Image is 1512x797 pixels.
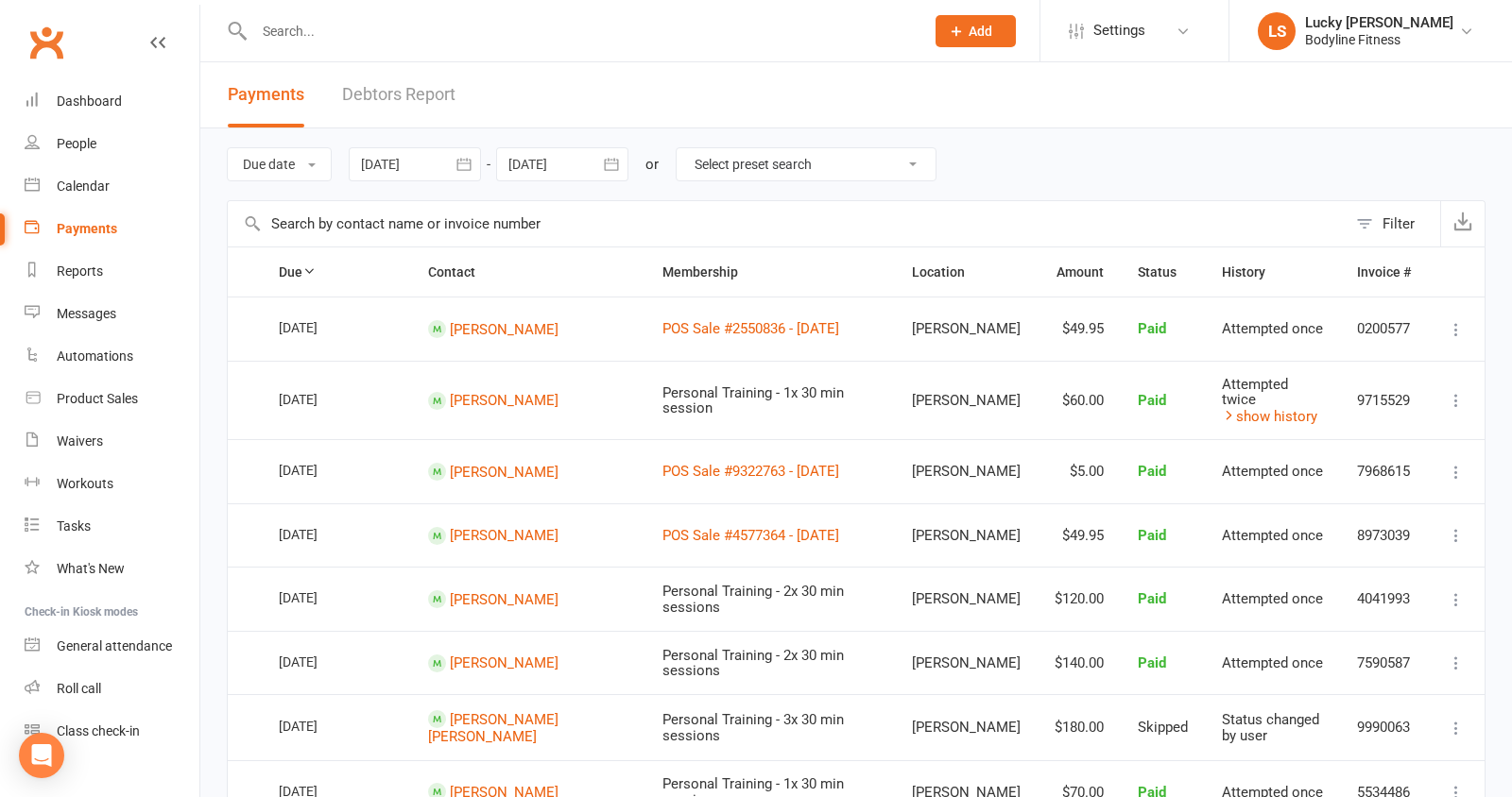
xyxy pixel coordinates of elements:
a: show history [1222,408,1317,425]
span: Personal Training - 3x 30 min sessions [662,711,844,744]
a: POS Sale #2550836 - [DATE] [662,320,839,337]
div: Messages [57,306,116,321]
div: [DATE] [279,647,366,676]
span: Attempted once [1222,654,1323,671]
a: Workouts [25,463,199,505]
span: Attempted twice [1222,376,1288,409]
span: Attempted once [1222,320,1323,337]
td: $140.00 [1038,631,1121,695]
th: Location [895,247,1038,297]
div: Calendar [57,178,110,194]
td: [PERSON_NAME] [895,503,1038,568]
div: [DATE] [279,384,366,414]
td: 7590587 [1340,631,1428,695]
div: Workouts [57,476,113,491]
th: Due [262,247,411,297]
th: Contact [411,247,645,297]
input: Search by contact name or invoice number [228,201,1347,246]
a: Automations [25,335,199,378]
span: Settings [1093,9,1145,52]
button: Due date [227,147,332,181]
a: Payments [25,208,199,250]
div: Filter [1383,212,1415,235]
td: [PERSON_NAME] [895,439,1038,503]
div: [DATE] [279,519,366,549]
div: People [57,136,96,151]
div: General attendance [57,638,172,653]
span: Personal Training - 1x 30 min session [662,384,844,417]
div: Automations [57,348,133,364]
a: Dashboard [25,80,199,123]
td: [PERSON_NAME] [895,694,1038,759]
div: [DATE] [279,313,366,342]
td: $120.00 [1038,567,1121,631]
td: 8973039 [1340,503,1428,568]
a: Messages [25,293,199,335]
td: [PERSON_NAME] [895,297,1038,361]
span: Paid [1138,392,1166,409]
button: Filter [1347,201,1440,246]
div: Reports [57,263,103,279]
div: LS [1258,12,1296,50]
span: Attempted once [1222,463,1323,480]
div: Roll call [57,681,101,696]
a: Class kiosk mode [25,710,199,753]
th: Membership [645,247,895,297]
a: [PERSON_NAME] [450,527,558,544]
a: What's New [25,548,199,590]
div: Product Sales [57,391,138,406]
a: General attendance kiosk mode [25,625,199,668]
div: Open Intercom Messenger [19,733,64,778]
div: Tasks [57,518,91,534]
span: Paid [1138,654,1166,671]
span: Attempted once [1222,527,1323,544]
div: Dashboard [57,93,122,109]
span: Paid [1138,590,1166,607]
div: [DATE] [279,583,366,612]
span: Attempted once [1222,590,1323,607]
span: Add [969,24,992,39]
a: [PERSON_NAME] [450,654,558,671]
a: [PERSON_NAME] [450,392,558,409]
button: Add [936,15,1016,47]
input: Search... [249,18,911,44]
span: Personal Training - 2x 30 min sessions [662,647,844,680]
a: [PERSON_NAME] [450,463,558,480]
div: Bodyline Fitness [1305,31,1453,48]
a: Debtors Report [342,62,455,127]
td: $49.95 [1038,503,1121,568]
a: [PERSON_NAME] [PERSON_NAME] [428,711,558,746]
td: $49.95 [1038,297,1121,361]
th: Invoice # [1340,247,1428,297]
td: 7968615 [1340,439,1428,503]
span: Paid [1138,527,1166,544]
span: Status changed by user [1222,711,1319,744]
a: Reports [25,250,199,293]
a: POS Sale #4577364 - [DATE] [662,527,839,544]
div: What's New [57,561,125,576]
a: Tasks [25,505,199,548]
a: People [25,123,199,165]
div: [DATE] [279,711,366,740]
span: Skipped [1138,719,1188,736]
a: [PERSON_NAME] [450,320,558,337]
a: Product Sales [25,378,199,420]
span: Paid [1138,320,1166,337]
span: Payments [228,84,304,104]
td: 9715529 [1340,361,1428,440]
div: [DATE] [279,455,366,484]
a: Clubworx [23,19,70,66]
a: Waivers [25,420,199,463]
td: [PERSON_NAME] [895,631,1038,695]
td: 9990063 [1340,694,1428,759]
th: Status [1121,247,1205,297]
a: POS Sale #9322763 - [DATE] [662,463,839,480]
td: [PERSON_NAME] [895,567,1038,631]
div: Payments [57,221,117,236]
td: 0200577 [1340,297,1428,361]
div: or [645,153,659,176]
td: [PERSON_NAME] [895,361,1038,440]
th: History [1205,247,1340,297]
span: Paid [1138,463,1166,480]
div: Lucky [PERSON_NAME] [1305,14,1453,31]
